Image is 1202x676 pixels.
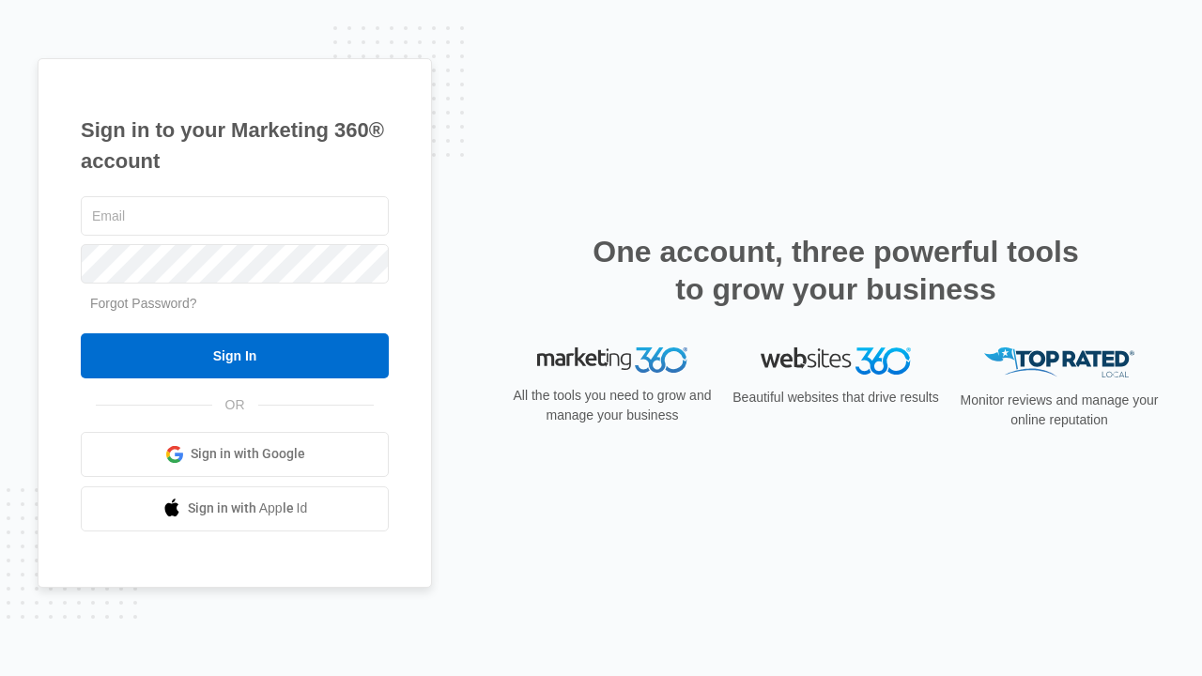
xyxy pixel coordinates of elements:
[761,347,911,375] img: Websites 360
[212,395,258,415] span: OR
[954,391,1164,430] p: Monitor reviews and manage your online reputation
[731,388,941,407] p: Beautiful websites that drive results
[81,196,389,236] input: Email
[188,499,308,518] span: Sign in with Apple Id
[537,347,687,374] img: Marketing 360
[191,444,305,464] span: Sign in with Google
[90,296,197,311] a: Forgot Password?
[587,233,1085,308] h2: One account, three powerful tools to grow your business
[507,386,717,425] p: All the tools you need to grow and manage your business
[81,115,389,177] h1: Sign in to your Marketing 360® account
[984,347,1134,378] img: Top Rated Local
[81,486,389,531] a: Sign in with Apple Id
[81,333,389,378] input: Sign In
[81,432,389,477] a: Sign in with Google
